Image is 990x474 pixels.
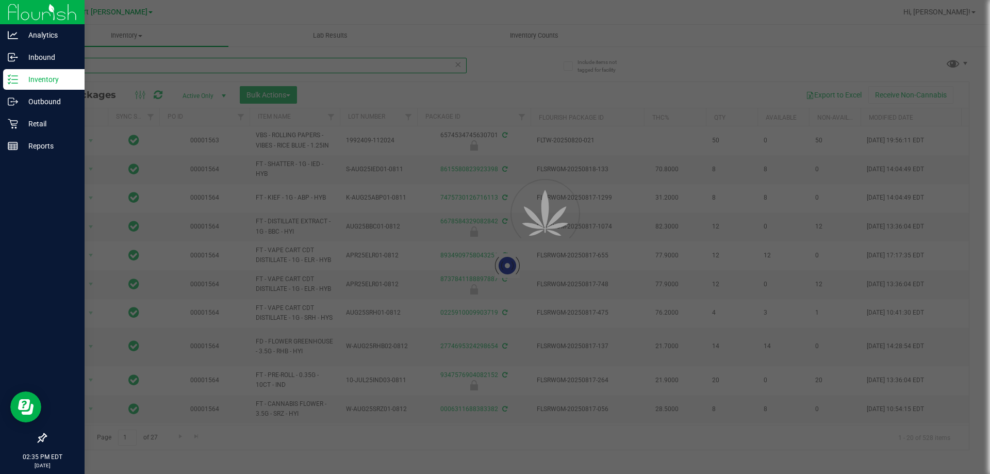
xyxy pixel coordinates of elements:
[8,30,18,40] inline-svg: Analytics
[10,391,41,422] iframe: Resource center
[8,119,18,129] inline-svg: Retail
[18,95,80,108] p: Outbound
[5,462,80,469] p: [DATE]
[18,51,80,63] p: Inbound
[18,118,80,130] p: Retail
[5,452,80,462] p: 02:35 PM EDT
[18,73,80,86] p: Inventory
[18,29,80,41] p: Analytics
[8,141,18,151] inline-svg: Reports
[8,74,18,85] inline-svg: Inventory
[8,52,18,62] inline-svg: Inbound
[8,96,18,107] inline-svg: Outbound
[18,140,80,152] p: Reports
